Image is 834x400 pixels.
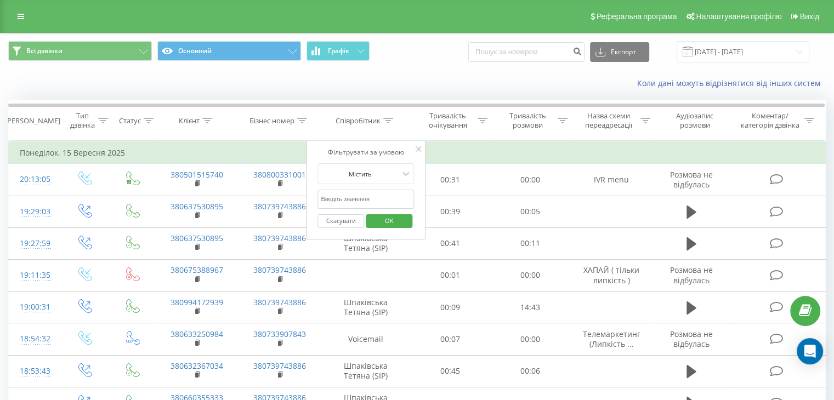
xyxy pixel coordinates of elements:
[583,329,640,349] span: Телемаркетинг (Липкість ...
[570,164,653,196] td: IVR menu
[570,259,653,291] td: ХАПАЙ ( тільки липкість )
[737,111,802,130] div: Коментар/категорія дзвінка
[20,265,49,286] div: 19:11:35
[20,296,49,318] div: 19:00:31
[411,323,490,355] td: 00:07
[490,164,570,196] td: 00:00
[249,116,294,125] div: Бізнес номер
[411,292,490,323] td: 00:09
[468,42,585,62] input: Пошук за номером
[663,111,727,130] div: Аудіозапис розмови
[317,147,414,158] div: Фільтрувати за умовою
[171,233,223,243] a: 380637530895
[179,116,200,125] div: Клієнт
[253,265,306,275] a: 380739743886
[119,116,141,125] div: Статус
[328,47,349,55] span: Графік
[336,116,381,125] div: Співробітник
[411,355,490,387] td: 00:45
[696,12,781,21] span: Налаштування профілю
[26,47,63,55] span: Всі дзвінки
[637,78,826,88] a: Коли дані можуть відрізнятися вiд інших систем
[20,169,49,190] div: 20:13:05
[8,41,152,61] button: Всі дзвінки
[321,292,411,323] td: Шпаківська Тетяна (SIP)
[253,169,306,180] a: 380800331001
[490,292,570,323] td: 14:43
[321,323,411,355] td: Voicemail
[321,355,411,387] td: Шпаківська Тетяна (SIP)
[69,111,95,130] div: Тип дзвінка
[490,196,570,227] td: 00:05
[9,142,826,164] td: Понеділок, 15 Вересня 2025
[580,111,638,130] div: Назва схеми переадресації
[411,227,490,259] td: 00:41
[157,41,301,61] button: Основний
[253,233,306,243] a: 380739743886
[597,12,677,21] span: Реферальна програма
[171,329,223,339] a: 380633250984
[490,259,570,291] td: 00:00
[317,190,414,209] input: Введіть значення
[366,214,412,228] button: OK
[20,201,49,222] div: 19:29:03
[411,164,490,196] td: 00:31
[171,201,223,212] a: 380637530895
[253,361,306,371] a: 380739743886
[307,41,370,61] button: Графік
[171,297,223,307] a: 380994172939
[490,227,570,259] td: 00:11
[171,361,223,371] a: 380632367034
[171,169,223,180] a: 380501515740
[253,201,306,212] a: 380739743886
[670,265,713,285] span: Розмова не відбулась
[20,328,49,350] div: 18:54:32
[411,196,490,227] td: 00:39
[490,323,570,355] td: 00:00
[670,329,713,349] span: Розмова не відбулась
[20,233,49,254] div: 19:27:59
[317,214,364,228] button: Скасувати
[490,355,570,387] td: 00:06
[5,116,60,125] div: [PERSON_NAME]
[800,12,819,21] span: Вихід
[253,297,306,307] a: 380739743886
[500,111,555,130] div: Тривалість розмови
[374,212,405,229] span: OK
[670,169,713,190] span: Розмова не відбулась
[171,265,223,275] a: 380675388967
[411,259,490,291] td: 00:01
[421,111,475,130] div: Тривалість очікування
[797,338,823,364] div: Open Intercom Messenger
[590,42,649,62] button: Експорт
[20,361,49,382] div: 18:53:43
[253,329,306,339] a: 380733907843
[321,227,411,259] td: Шпаківська Тетяна (SIP)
